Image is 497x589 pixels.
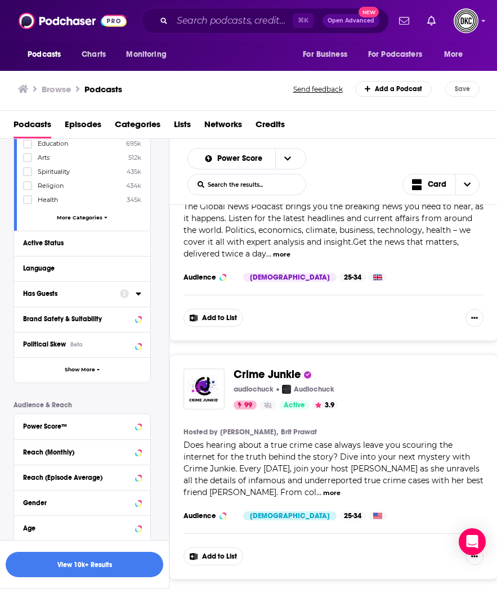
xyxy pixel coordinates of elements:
[23,520,141,534] button: Age
[126,47,166,62] span: Monitoring
[57,214,102,221] span: More Categories
[23,236,141,250] button: Active Status
[465,309,483,327] button: Show More Button
[23,448,132,456] div: Reach (Monthly)
[183,440,483,497] span: Does hearing about a true crime case always leave you scouring the internet for the truth behind ...
[127,168,141,176] span: 435k
[234,367,301,381] span: Crime Junkie
[172,12,293,30] input: Search podcasts, credits, & more...
[23,524,132,532] div: Age
[23,340,66,348] span: Political Skew
[23,422,132,430] div: Power Score™
[38,140,68,147] span: Education
[266,249,271,259] span: ...
[74,44,113,65] a: Charts
[436,44,477,65] button: open menu
[256,115,285,138] a: Credits
[20,44,75,65] button: open menu
[234,401,257,410] a: 99
[454,8,478,33] span: Logged in as DKCMediatech
[23,474,132,482] div: Reach (Episode Average)
[275,149,299,169] button: open menu
[23,499,132,507] div: Gender
[294,385,334,394] p: Audiochuck
[244,400,252,411] span: 99
[234,385,274,394] p: audiochuck
[174,115,191,138] a: Lists
[14,357,150,383] button: Show More
[282,385,291,394] img: Audiochuck
[23,495,141,509] button: Gender
[183,201,483,259] span: The Global News Podcast brings you the breaking news you need to hear, as it happens. Listen for ...
[465,547,483,565] button: Show More Button
[65,367,95,373] span: Show More
[126,140,141,147] span: 695k
[128,154,141,161] span: 512k
[359,7,379,17] span: New
[6,552,163,577] button: View 10k+ Results
[368,47,422,62] span: For Podcasters
[118,44,181,65] button: open menu
[23,337,141,351] button: Political SkewBeta
[23,444,141,458] button: Reach (Monthly)
[395,11,414,30] a: Show notifications dropdown
[23,290,113,298] div: Has Guests
[281,428,317,437] a: Brit Prawat
[328,18,374,24] span: Open Advanced
[279,401,310,410] a: Active
[423,11,440,30] a: Show notifications dropdown
[183,511,234,520] h3: Audience
[23,470,141,484] button: Reach (Episode Average)
[65,115,101,138] a: Episodes
[183,368,225,410] img: Crime Junkie
[220,428,278,437] a: [PERSON_NAME],
[127,196,141,204] span: 345k
[141,8,389,34] div: Search podcasts, credits, & more...
[444,47,463,62] span: More
[23,239,134,247] div: Active Status
[312,401,338,410] button: 3.9
[23,264,134,272] div: Language
[282,385,334,394] a: AudiochuckAudiochuck
[428,181,446,188] span: Card
[293,14,314,28] span: ⌘ K
[23,286,120,300] button: Has Guests
[355,81,432,97] a: Add a Podcast
[183,273,234,282] h3: Audience
[204,115,242,138] a: Networks
[303,47,347,62] span: For Business
[38,154,50,161] span: Arts
[234,368,301,381] a: Crime Junkie
[42,84,71,95] h3: Browse
[454,8,478,33] button: Show profile menu
[183,547,243,565] button: Add to List
[243,511,337,520] div: [DEMOGRAPHIC_DATA]
[82,47,106,62] span: Charts
[339,511,366,520] div: 25-34
[195,155,276,163] button: open menu
[23,261,141,275] button: Language
[459,528,486,555] div: Open Intercom Messenger
[23,312,141,326] button: Brand Safety & Suitability
[23,315,132,323] div: Brand Safety & Suitability
[445,81,480,97] button: Save
[217,155,266,163] span: Power Score
[84,84,122,95] a: Podcasts
[14,115,51,138] span: Podcasts
[290,84,346,94] button: Send feedback
[183,309,243,327] button: Add to List
[115,115,160,138] a: Categories
[28,47,61,62] span: Podcasts
[316,487,321,497] span: ...
[339,273,366,282] div: 25-34
[187,148,306,169] h2: Choose List sort
[402,174,480,195] button: Choose View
